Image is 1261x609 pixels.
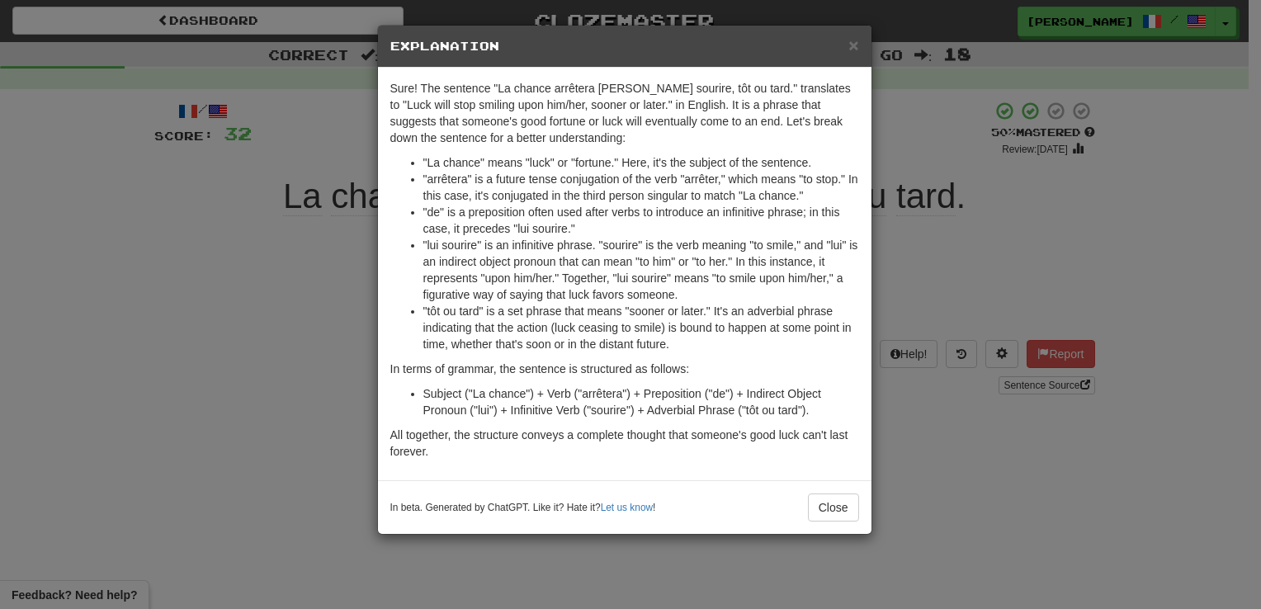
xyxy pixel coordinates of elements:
[390,427,859,460] p: All together, the structure conveys a complete thought that someone's good luck can't last forever.
[423,154,859,171] li: "La chance" means "luck" or "fortune." Here, it's the subject of the sentence.
[423,171,859,204] li: "arrêtera" is a future tense conjugation of the verb "arrêter," which means "to stop." In this ca...
[390,501,656,515] small: In beta. Generated by ChatGPT. Like it? Hate it? !
[848,35,858,54] span: ×
[390,80,859,146] p: Sure! The sentence "La chance arrêtera [PERSON_NAME] sourire, tôt ou tard." translates to "Luck w...
[848,36,858,54] button: Close
[601,502,653,513] a: Let us know
[423,237,859,303] li: "lui sourire" is an infinitive phrase. "sourire" is the verb meaning "to smile," and "lui" is an ...
[390,38,859,54] h5: Explanation
[808,493,859,522] button: Close
[423,385,859,418] li: Subject ("La chance") + Verb ("arrêtera") + Preposition ("de") + Indirect Object Pronoun ("lui") ...
[390,361,859,377] p: In terms of grammar, the sentence is structured as follows:
[423,303,859,352] li: "tôt ou tard" is a set phrase that means "sooner or later." It's an adverbial phrase indicating t...
[423,204,859,237] li: "de" is a preposition often used after verbs to introduce an infinitive phrase; in this case, it ...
